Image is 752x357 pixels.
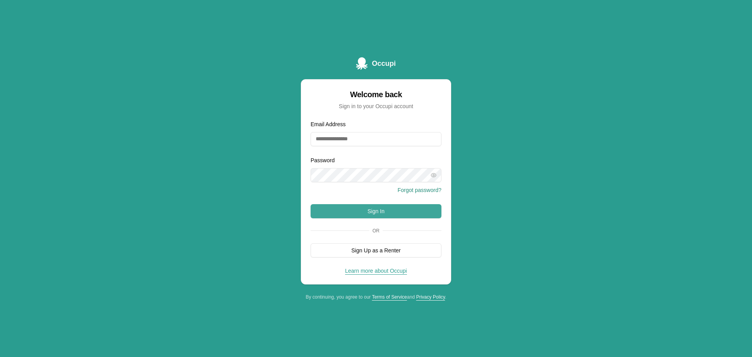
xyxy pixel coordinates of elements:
[311,89,441,100] div: Welcome back
[372,58,396,69] span: Occupi
[311,157,334,163] label: Password
[345,268,407,274] a: Learn more about Occupi
[356,57,396,70] a: Occupi
[311,204,441,218] button: Sign In
[311,121,345,127] label: Email Address
[369,228,383,234] span: Or
[372,294,407,300] a: Terms of Service
[311,102,441,110] div: Sign in to your Occupi account
[416,294,445,300] a: Privacy Policy
[311,243,441,257] button: Sign Up as a Renter
[301,294,451,300] div: By continuing, you agree to our and .
[398,186,441,194] button: Forgot password?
